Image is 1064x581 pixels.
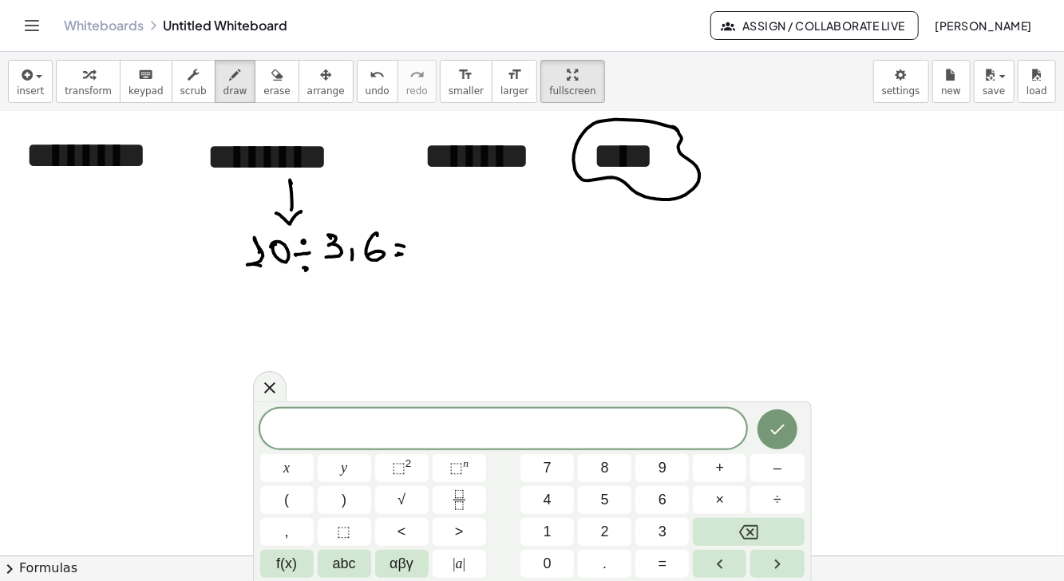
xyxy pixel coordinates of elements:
[64,18,144,34] a: Whiteboards
[398,60,437,103] button: redoredo
[341,457,347,479] span: y
[458,65,473,85] i: format_size
[601,489,609,511] span: 5
[284,489,289,511] span: (
[500,85,528,97] span: larger
[19,13,45,38] button: Toggle navigation
[375,486,429,514] button: Square root
[449,85,484,97] span: smaller
[520,454,574,482] button: 7
[693,518,804,546] button: Backspace
[180,85,207,97] span: scrub
[659,521,666,543] span: 3
[260,518,314,546] button: ,
[398,521,406,543] span: <
[578,518,631,546] button: 2
[578,454,631,482] button: 8
[433,454,486,482] button: Superscript
[773,457,781,479] span: –
[693,550,746,578] button: Left arrow
[129,85,164,97] span: keypad
[318,550,371,578] button: Alphabet
[453,555,456,571] span: |
[578,550,631,578] button: .
[693,486,746,514] button: Times
[455,521,464,543] span: >
[433,550,486,578] button: Absolute value
[659,553,667,575] span: =
[659,457,666,479] span: 9
[398,489,405,511] span: √
[724,18,905,33] span: Assign / Collaborate Live
[260,550,314,578] button: Functions
[601,457,609,479] span: 8
[750,486,804,514] button: Divide
[773,489,781,511] span: ÷
[544,521,552,543] span: 1
[750,454,804,482] button: Minus
[932,60,971,103] button: new
[17,85,44,97] span: insert
[366,85,390,97] span: undo
[307,85,345,97] span: arrange
[409,65,425,85] i: redo
[549,85,595,97] span: fullscreen
[333,553,356,575] span: abc
[935,18,1032,33] span: [PERSON_NAME]
[659,489,666,511] span: 6
[757,409,797,449] button: Done
[974,60,1015,103] button: save
[453,553,465,575] span: a
[260,454,314,482] button: x
[578,486,631,514] button: 5
[318,454,371,482] button: y
[463,457,469,469] sup: n
[285,521,289,543] span: ,
[750,550,804,578] button: Right arrow
[65,85,112,97] span: transform
[172,60,216,103] button: scrub
[406,85,428,97] span: redo
[922,11,1045,40] button: [PERSON_NAME]
[544,457,552,479] span: 7
[693,454,746,482] button: Plus
[318,486,371,514] button: )
[433,486,486,514] button: Fraction
[601,521,609,543] span: 2
[716,489,725,511] span: ×
[299,60,354,103] button: arrange
[263,85,290,97] span: erase
[283,457,290,479] span: x
[260,486,314,514] button: (
[433,518,486,546] button: Greater than
[215,60,256,103] button: draw
[276,553,297,575] span: f(x)
[520,550,574,578] button: 0
[357,60,398,103] button: undoundo
[370,65,385,85] i: undo
[138,65,153,85] i: keyboard
[392,460,405,476] span: ⬚
[492,60,537,103] button: format_sizelarger
[223,85,247,97] span: draw
[390,553,413,575] span: αβγ
[463,555,466,571] span: |
[375,518,429,546] button: Less than
[882,85,920,97] span: settings
[520,518,574,546] button: 1
[338,521,351,543] span: ⬚
[1026,85,1047,97] span: load
[255,60,299,103] button: erase
[635,550,689,578] button: Equals
[440,60,492,103] button: format_sizesmaller
[375,550,429,578] button: Greek alphabet
[120,60,172,103] button: keyboardkeypad
[710,11,919,40] button: Assign / Collaborate Live
[8,60,53,103] button: insert
[941,85,961,97] span: new
[544,553,552,575] span: 0
[342,489,346,511] span: )
[56,60,121,103] button: transform
[375,454,429,482] button: Squared
[635,454,689,482] button: 9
